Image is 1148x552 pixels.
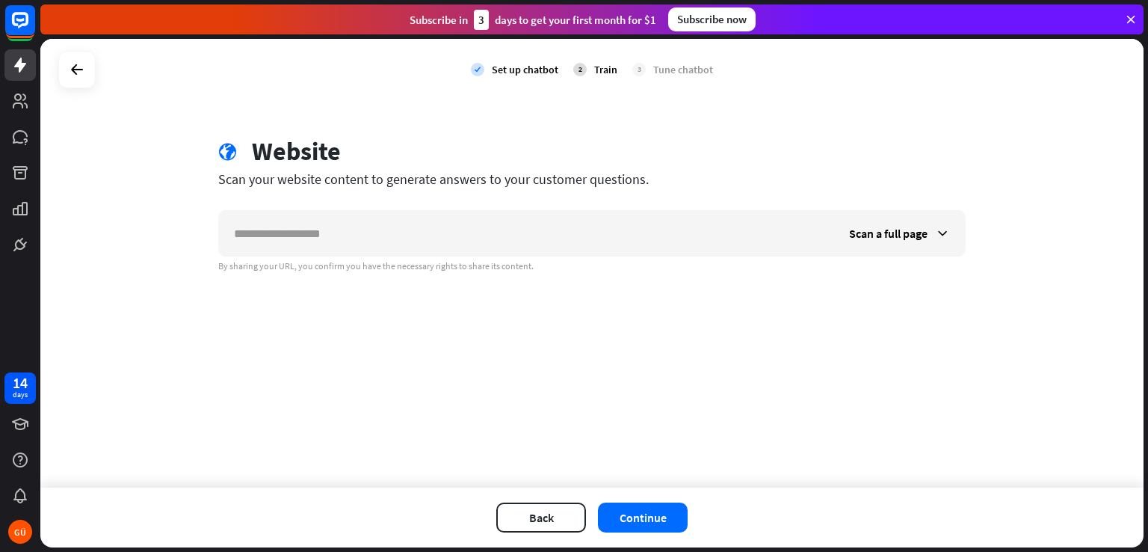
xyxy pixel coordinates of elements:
button: Back [496,503,586,533]
button: Open LiveChat chat widget [12,6,57,51]
a: 14 days [4,372,36,404]
div: 3 [632,63,646,76]
div: Subscribe now [668,7,756,31]
div: Website [252,136,341,167]
div: 3 [474,10,489,30]
i: globe [218,143,237,162]
div: Scan your website content to generate answers to your customer questions. [218,171,966,188]
div: By sharing your URL, you confirm you have the necessary rights to share its content. [218,260,966,272]
div: Subscribe in days to get your first month for $1 [410,10,656,30]
i: check [471,63,484,76]
div: Tune chatbot [653,63,713,76]
div: Train [594,63,617,76]
div: 2 [573,63,587,76]
span: Scan a full page [849,226,928,241]
button: Continue [598,503,688,533]
div: Set up chatbot [492,63,558,76]
div: GÜ [8,520,32,544]
div: days [13,390,28,400]
div: 14 [13,376,28,390]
